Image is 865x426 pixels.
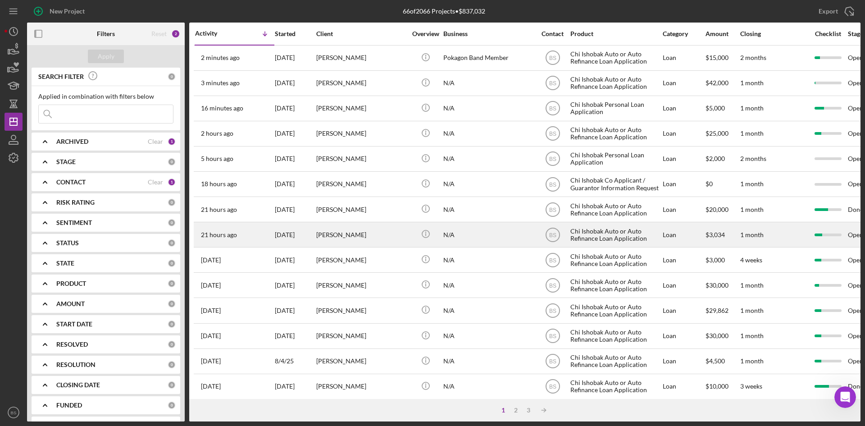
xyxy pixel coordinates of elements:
div: Recent message [18,129,162,138]
div: Loan [663,298,705,322]
span: Home [20,304,40,310]
div: 0 [168,219,176,227]
div: Activity [195,30,235,37]
img: Profile image for Allison [124,14,142,32]
div: 0 [168,198,176,206]
div: Overview [409,30,442,37]
div: N/A [443,223,533,247]
div: Loan [663,147,705,171]
div: 0 [168,73,176,81]
span: Messages [75,304,106,310]
div: N/A [443,273,533,297]
text: BS [549,131,556,137]
text: BS [549,384,556,390]
button: Help [120,281,180,317]
div: $20,000 [706,197,739,221]
div: Started [275,30,315,37]
div: New Project [50,2,85,20]
b: STATUS [56,239,79,247]
div: 66 of 2066 Projects • $837,032 [403,8,485,15]
b: SEARCH FILTER [38,73,84,80]
time: 1 month [740,180,764,188]
button: Search for help [13,177,167,195]
div: N/A [443,248,533,272]
div: Loan [663,197,705,221]
time: 2025-08-12 16:27 [201,54,240,61]
div: Pipeline and Forecast View [18,219,151,229]
time: 4 weeks [740,256,762,264]
div: [DATE] [275,147,315,171]
div: [PERSON_NAME] [316,349,406,373]
text: BS [549,308,556,314]
div: [PERSON_NAME] [316,46,406,70]
time: 2025-08-11 15:45 [201,257,221,264]
div: 0 [168,279,176,288]
div: Category [663,30,705,37]
b: FUNDED [56,402,82,409]
div: Checklist [809,30,847,37]
div: [PERSON_NAME] [316,324,406,348]
div: Chi Ishobak Auto or Auto Refinance Loan Application [570,223,660,247]
div: N/A [443,324,533,348]
div: [DATE] [275,71,315,95]
div: N/A [443,122,533,146]
b: SENTIMENT [56,219,92,226]
div: Loan [663,46,705,70]
div: 0 [168,361,176,369]
time: 2 months [740,54,766,61]
div: 1 [497,407,510,414]
div: Recent messageProfile image for ChristinaYou're very welcome![PERSON_NAME]•2m ago [9,121,171,169]
img: logo [18,17,32,32]
time: 2025-08-11 11:27 [201,357,221,365]
div: 1 [168,137,176,146]
div: 2 [510,407,522,414]
div: Business [443,30,533,37]
div: Update Permissions Settings [18,202,151,212]
button: BS [5,403,23,421]
div: Clear [148,179,163,186]
b: CONTACT [56,179,86,186]
b: RISK RATING [56,199,95,206]
time: 1 month [740,307,764,314]
b: STATE [56,260,74,267]
div: 3 [522,407,535,414]
div: [PERSON_NAME] [316,197,406,221]
div: $5,000 [706,96,739,120]
div: N/A [443,349,533,373]
div: 0 [168,340,176,348]
div: N/A [443,71,533,95]
div: Archive a Project [18,236,151,245]
div: Chi Ishobak Co Applicant / Guarantor Information Request [570,172,660,196]
text: BS [549,80,556,87]
div: N/A [443,172,533,196]
div: $0 [706,172,739,196]
div: Chi Ishobak Auto or Auto Refinance Loan Application [570,248,660,272]
div: Closing [740,30,808,37]
text: BS [549,181,556,188]
time: 2 months [740,155,766,162]
div: 0 [168,259,176,267]
text: BS [11,410,17,415]
div: [DATE] [275,172,315,196]
b: RESOLVED [56,341,88,348]
button: Messages [60,281,120,317]
div: [PERSON_NAME] [316,223,406,247]
div: Chi Ishobak Auto or Auto Refinance Loan Application [570,122,660,146]
div: Reset [151,30,167,37]
span: Help [143,304,157,310]
time: 2025-08-11 15:29 [201,282,221,289]
div: Chi Ishobak Personal Loan Application [570,96,660,120]
div: Profile image for ChristinaYou're very welcome![PERSON_NAME]•2m ago [9,135,171,168]
div: 0 [168,300,176,308]
div: 0 [168,320,176,328]
time: 2025-08-11 19:47 [201,206,237,213]
time: 2025-08-11 14:58 [201,307,221,314]
div: Loan [663,273,705,297]
p: Hi [PERSON_NAME] 👋 [18,64,162,95]
div: [PERSON_NAME] [40,151,92,161]
div: [DATE] [275,324,315,348]
time: 2025-08-11 22:15 [201,180,237,188]
div: 2 [171,29,180,38]
b: RESOLUTION [56,361,96,368]
div: Loan [663,248,705,272]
